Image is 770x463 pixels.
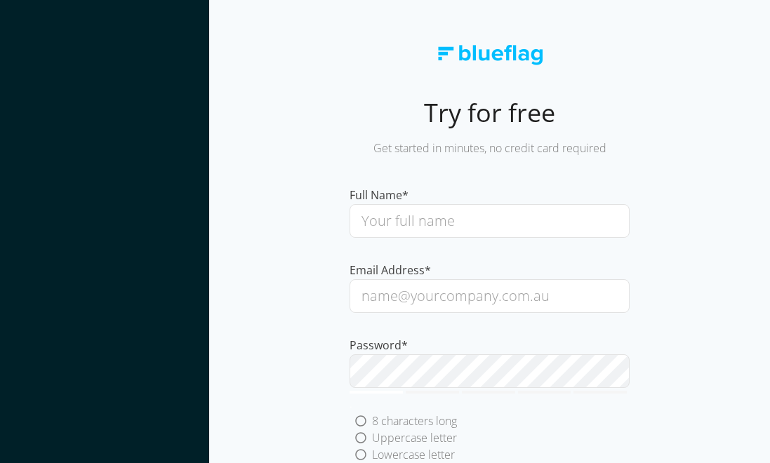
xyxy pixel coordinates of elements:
[350,279,630,313] input: name@yourcompany.com.au
[372,446,455,463] div: Lowercase letter
[424,95,555,130] span: Try for free
[437,45,543,65] img: logo
[350,262,431,278] span: Email Address*
[350,204,630,238] input: Your full name
[350,187,409,203] span: Full Name*
[350,396,352,411] span: .
[372,429,457,446] div: Uppercase letter
[372,412,457,429] div: 8 characters long
[373,140,606,156] span: Get started in minutes, no credit card required
[350,337,408,353] span: Password*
